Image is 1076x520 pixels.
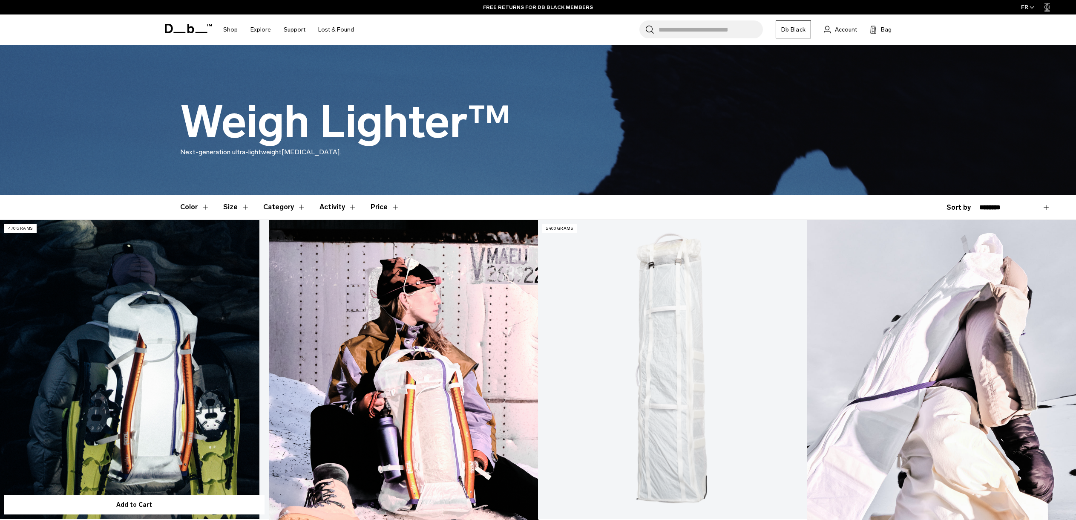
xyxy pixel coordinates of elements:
h1: Weigh Lighter™ [180,98,510,147]
button: Toggle Price [371,195,400,220]
a: FREE RETURNS FOR DB BLACK MEMBERS [483,3,593,11]
button: Toggle Filter [180,195,210,220]
span: Bag [881,25,892,34]
a: Shop [223,14,238,45]
span: Account [835,25,857,34]
a: Explore [250,14,271,45]
button: Toggle Filter [263,195,306,220]
p: 470 grams [4,224,37,233]
a: Account [824,24,857,35]
button: Toggle Filter [319,195,357,220]
span: Next-generation ultra-lightweight [180,148,282,156]
button: Add to Cart [4,495,265,514]
nav: Main Navigation [217,14,360,45]
a: Db Black [776,20,811,38]
button: Toggle Filter [223,195,250,220]
a: Support [284,14,305,45]
p: 2400 grams [542,224,577,233]
a: Weigh Lighter Snow Roller Pro 127L [538,220,807,519]
a: Lost & Found [318,14,354,45]
span: [MEDICAL_DATA]. [282,148,341,156]
button: Bag [870,24,892,35]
